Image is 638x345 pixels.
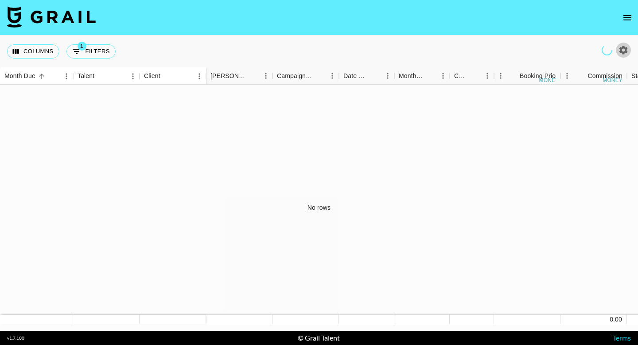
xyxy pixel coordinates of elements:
[140,67,206,85] div: Client
[7,44,59,59] button: Select columns
[277,67,313,85] div: Campaign (Type)
[560,69,574,82] button: Menu
[450,67,494,85] div: Currency
[206,67,272,85] div: Booker
[539,78,559,83] div: money
[613,333,631,342] a: Terms
[436,69,450,82] button: Menu
[399,67,424,85] div: Month Due
[7,335,24,341] div: v 1.7.100
[381,69,394,82] button: Menu
[339,67,394,85] div: Date Created
[494,69,507,82] button: Menu
[601,44,613,56] span: Refreshing users, talent, clients, campaigns, managers...
[603,78,622,83] div: money
[520,67,559,85] div: Booking Price
[424,70,436,82] button: Sort
[619,9,636,27] button: open drawer
[369,70,381,82] button: Sort
[73,67,140,85] div: Talent
[560,315,627,324] div: 0.00
[394,67,450,85] div: Month Due
[343,67,369,85] div: Date Created
[247,70,259,82] button: Sort
[94,70,107,82] button: Sort
[4,67,35,85] div: Month Due
[78,67,94,85] div: Talent
[575,70,587,82] button: Sort
[468,70,481,82] button: Sort
[313,70,326,82] button: Sort
[60,70,73,83] button: Menu
[507,70,520,82] button: Sort
[160,70,173,82] button: Sort
[66,44,116,59] button: Show filters
[481,69,494,82] button: Menu
[259,69,272,82] button: Menu
[193,70,206,83] button: Menu
[144,67,160,85] div: Client
[587,67,622,85] div: Commission
[454,67,468,85] div: Currency
[35,70,48,82] button: Sort
[298,333,340,342] div: © Grail Talent
[126,70,140,83] button: Menu
[7,6,96,27] img: Grail Talent
[326,69,339,82] button: Menu
[78,42,86,51] span: 1
[210,67,247,85] div: [PERSON_NAME]
[272,67,339,85] div: Campaign (Type)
